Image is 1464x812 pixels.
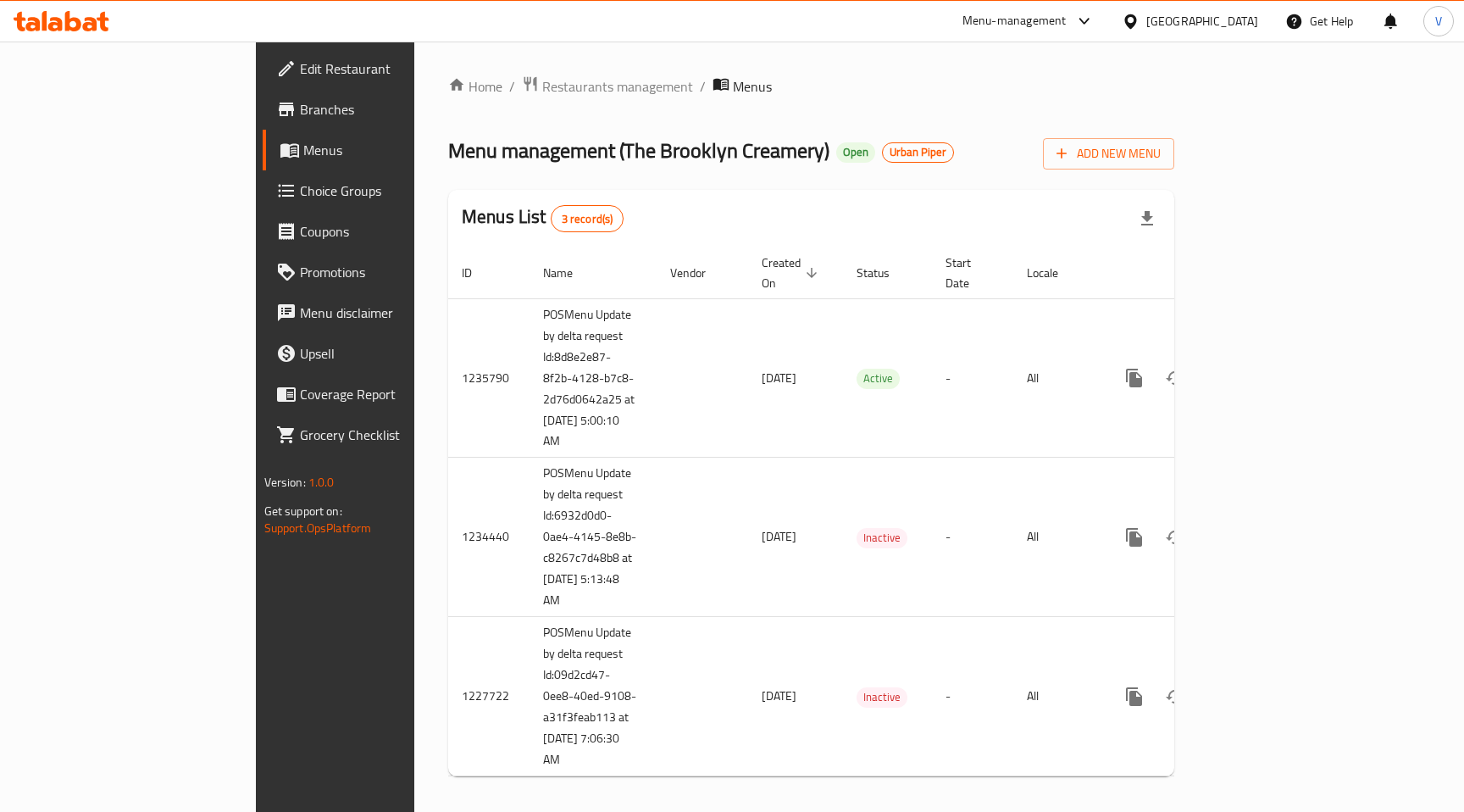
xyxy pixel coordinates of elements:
[263,89,501,130] a: Branches
[264,471,306,493] span: Version:
[1114,676,1155,717] button: more
[300,384,487,404] span: Coverage Report
[462,263,494,283] span: ID
[932,298,1013,458] td: -
[857,528,907,548] span: Inactive
[263,252,501,292] a: Promotions
[263,414,501,455] a: Grocery Checklist
[1043,138,1174,170] button: Add New Menu
[1013,458,1101,617] td: All
[836,142,875,163] div: Open
[300,99,487,120] span: Branches
[932,617,1013,776] td: -
[1146,12,1258,31] div: [GEOGRAPHIC_DATA]
[733,76,772,97] span: Menus
[1127,198,1167,239] div: Export file
[670,263,728,283] span: Vendor
[542,76,693,97] span: Restaurants management
[263,211,501,252] a: Coupons
[857,528,907,548] div: Inactive
[762,253,823,293] span: Created On
[1155,517,1195,558] button: Change Status
[1101,247,1290,299] th: Actions
[300,303,487,323] span: Menu disclaimer
[448,247,1290,777] table: enhanced table
[300,343,487,364] span: Upsell
[857,369,900,389] div: Active
[509,76,515,97] li: /
[857,687,907,707] span: Inactive
[1056,143,1161,164] span: Add New Menu
[932,458,1013,617] td: -
[263,48,501,89] a: Edit Restaurant
[264,500,342,522] span: Get support on:
[300,425,487,445] span: Grocery Checklist
[962,11,1067,31] div: Menu-management
[543,263,595,283] span: Name
[263,374,501,414] a: Coverage Report
[551,205,624,232] div: Total records count
[263,130,501,170] a: Menus
[552,211,624,227] span: 3 record(s)
[448,75,1174,97] nav: breadcrumb
[857,687,907,708] div: Inactive
[1155,358,1195,398] button: Change Status
[1013,617,1101,776] td: All
[308,471,335,493] span: 1.0.0
[263,170,501,211] a: Choice Groups
[522,75,693,97] a: Restaurants management
[700,76,706,97] li: /
[530,617,657,776] td: POSMenu Update by delta request Id:09d2cd47-0ee8-40ed-9108-a31f3feab113 at [DATE] 7:06:30 AM
[300,221,487,242] span: Coupons
[762,526,796,548] span: [DATE]
[530,298,657,458] td: POSMenu Update by delta request Id:8d8e2e87-8f2b-4128-b7c8-2d76d0642a25 at [DATE] 5:00:10 AM
[857,263,912,283] span: Status
[300,262,487,282] span: Promotions
[530,458,657,617] td: POSMenu Update by delta request Id:6932d0d0-0ae4-4145-8e8b-c8267c7d48b8 at [DATE] 5:13:48 AM
[1027,263,1080,283] span: Locale
[1013,298,1101,458] td: All
[462,204,624,232] h2: Menus List
[1155,676,1195,717] button: Change Status
[857,369,900,388] span: Active
[1114,517,1155,558] button: more
[264,517,372,539] a: Support.OpsPlatform
[836,145,875,159] span: Open
[448,131,829,170] span: Menu management ( The Brooklyn Creamery )
[263,292,501,333] a: Menu disclaimer
[883,145,953,159] span: Urban Piper
[762,685,796,707] span: [DATE]
[303,140,487,160] span: Menus
[263,333,501,374] a: Upsell
[945,253,993,293] span: Start Date
[1114,358,1155,398] button: more
[300,181,487,201] span: Choice Groups
[762,367,796,389] span: [DATE]
[1435,12,1442,31] span: V
[300,58,487,79] span: Edit Restaurant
